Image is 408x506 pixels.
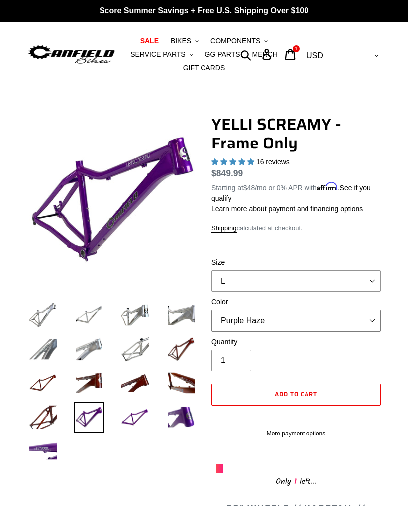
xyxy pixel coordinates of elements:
[211,205,363,213] a: Learn more about payment and financing options
[27,402,59,433] img: Load image into Gallery viewer, YELLI SCREAMY - Frame Only
[275,389,317,399] span: Add to cart
[205,50,240,59] span: GG PARTS
[119,367,151,399] img: Load image into Gallery viewer, YELLI SCREAMY - Frame Only
[74,402,105,433] img: Load image into Gallery viewer, YELLI SCREAMY - Frame Only
[27,43,116,65] img: Canfield Bikes
[183,64,225,72] span: GIFT CARDS
[211,257,381,268] label: Size
[74,367,105,399] img: Load image into Gallery viewer, YELLI SCREAMY - Frame Only
[74,299,105,331] img: Load image into Gallery viewer, YELLI SCREAMY - Frame Only
[211,224,237,233] a: Shipping
[166,299,197,331] img: Load image into Gallery viewer, YELLI SCREAMY - Frame Only
[211,180,381,204] p: Starting at /mo or 0% APR with .
[291,475,300,488] span: 1
[211,168,243,178] span: $849.99
[27,334,59,365] img: Load image into Gallery viewer, YELLI SCREAMY - Frame Only
[205,34,273,48] button: COMPONENTS
[211,337,381,347] label: Quantity
[74,334,105,365] img: Load image into Gallery viewer, YELLI SCREAMY - Frame Only
[119,402,151,433] img: Load image into Gallery viewer, YELLI SCREAMY - Frame Only
[27,367,59,399] img: Load image into Gallery viewer, YELLI SCREAMY - Frame Only
[178,61,230,74] a: GIFT CARDS
[211,297,381,307] label: Color
[166,334,197,365] img: Load image into Gallery viewer, YELLI SCREAMY - Frame Only
[171,37,191,45] span: BIKES
[211,115,381,153] h1: YELLI SCREAMY - Frame Only
[317,182,338,191] span: Affirm
[27,435,59,467] img: Load image into Gallery viewer, YELLI SCREAMY - Frame Only
[166,402,197,433] img: Load image into Gallery viewer, YELLI SCREAMY - Frame Only
[130,50,185,59] span: SERVICE PARTS
[119,299,151,331] img: Load image into Gallery viewer, YELLI SCREAMY - Frame Only
[211,223,381,233] div: calculated at checkout.
[211,429,381,438] a: More payment options
[166,34,204,48] button: BIKES
[211,158,256,166] span: 5.00 stars
[279,44,303,65] a: 1
[125,48,198,61] button: SERVICE PARTS
[135,34,164,48] a: SALE
[27,299,59,331] img: Load image into Gallery viewer, YELLI SCREAMY - Frame Only
[119,334,151,365] img: Load image into Gallery viewer, YELLI SCREAMY - Frame Only
[210,37,260,45] span: COMPONENTS
[166,367,197,399] img: Load image into Gallery viewer, YELLI SCREAMY - Frame Only
[295,46,297,51] span: 1
[200,48,245,61] a: GG PARTS
[256,158,290,166] span: 16 reviews
[216,473,376,488] div: Only left...
[211,384,381,406] button: Add to cart
[243,184,255,192] span: $48
[211,184,371,202] a: See if you qualify - Learn more about Affirm Financing (opens in modal)
[140,37,159,45] span: SALE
